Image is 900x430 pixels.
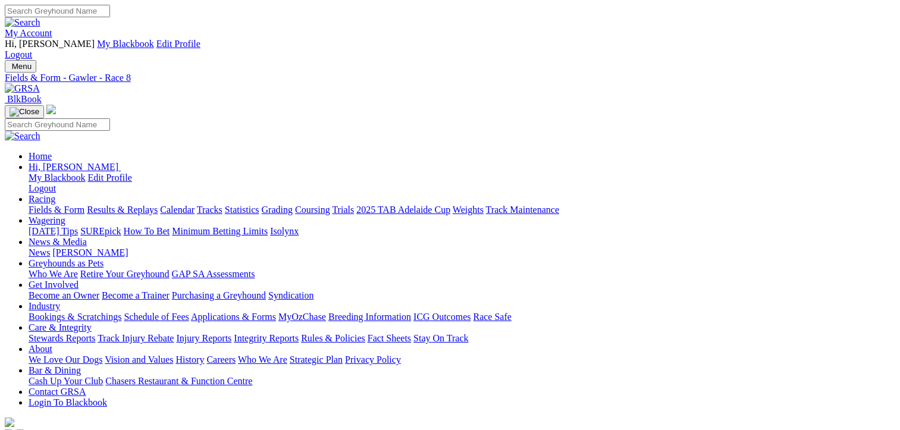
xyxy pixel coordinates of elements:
[29,172,86,183] a: My Blackbook
[270,226,299,236] a: Isolynx
[29,290,895,301] div: Get Involved
[102,290,170,300] a: Become a Trainer
[87,205,158,215] a: Results & Replays
[290,354,343,365] a: Strategic Plan
[486,205,559,215] a: Track Maintenance
[97,39,154,49] a: My Blackbook
[5,60,36,73] button: Toggle navigation
[238,354,287,365] a: Who We Are
[29,162,118,172] span: Hi, [PERSON_NAME]
[345,354,401,365] a: Privacy Policy
[5,83,40,94] img: GRSA
[29,280,79,290] a: Get Involved
[5,118,110,131] input: Search
[5,418,14,427] img: logo-grsa-white.png
[80,269,170,279] a: Retire Your Greyhound
[356,205,450,215] a: 2025 TAB Adelaide Cup
[29,290,99,300] a: Become an Owner
[191,312,276,322] a: Applications & Forms
[98,333,174,343] a: Track Injury Rebate
[46,105,56,114] img: logo-grsa-white.png
[5,94,42,104] a: BlkBook
[5,28,52,38] a: My Account
[29,322,92,332] a: Care & Integrity
[29,376,103,386] a: Cash Up Your Club
[105,376,252,386] a: Chasers Restaurant & Function Centre
[88,172,132,183] a: Edit Profile
[29,258,104,268] a: Greyhounds as Pets
[234,333,299,343] a: Integrity Reports
[29,237,87,247] a: News & Media
[29,344,52,354] a: About
[278,312,326,322] a: MyOzChase
[262,205,293,215] a: Grading
[172,269,255,279] a: GAP SA Assessments
[5,39,95,49] span: Hi, [PERSON_NAME]
[29,397,107,407] a: Login To Blackbook
[5,5,110,17] input: Search
[413,333,468,343] a: Stay On Track
[29,183,56,193] a: Logout
[124,312,189,322] a: Schedule of Fees
[80,226,121,236] a: SUREpick
[175,354,204,365] a: History
[29,312,121,322] a: Bookings & Scratchings
[52,247,128,258] a: [PERSON_NAME]
[29,333,895,344] div: Care & Integrity
[5,105,44,118] button: Toggle navigation
[29,194,55,204] a: Racing
[5,17,40,28] img: Search
[328,312,411,322] a: Breeding Information
[29,269,895,280] div: Greyhounds as Pets
[29,247,895,258] div: News & Media
[197,205,222,215] a: Tracks
[29,301,60,311] a: Industry
[105,354,173,365] a: Vision and Values
[5,39,895,60] div: My Account
[368,333,411,343] a: Fact Sheets
[453,205,484,215] a: Weights
[206,354,236,365] a: Careers
[160,205,195,215] a: Calendar
[29,354,895,365] div: About
[225,205,259,215] a: Statistics
[156,39,200,49] a: Edit Profile
[29,247,50,258] a: News
[176,333,231,343] a: Injury Reports
[29,312,895,322] div: Industry
[12,62,32,71] span: Menu
[10,107,39,117] img: Close
[172,290,266,300] a: Purchasing a Greyhound
[29,205,84,215] a: Fields & Form
[29,226,78,236] a: [DATE] Tips
[268,290,313,300] a: Syndication
[332,205,354,215] a: Trials
[295,205,330,215] a: Coursing
[473,312,511,322] a: Race Safe
[29,162,121,172] a: Hi, [PERSON_NAME]
[5,49,32,59] a: Logout
[124,226,170,236] a: How To Bet
[29,365,81,375] a: Bar & Dining
[29,376,895,387] div: Bar & Dining
[301,333,365,343] a: Rules & Policies
[29,226,895,237] div: Wagering
[5,73,895,83] a: Fields & Form - Gawler - Race 8
[29,387,86,397] a: Contact GRSA
[29,269,78,279] a: Who We Are
[29,151,52,161] a: Home
[172,226,268,236] a: Minimum Betting Limits
[29,215,65,225] a: Wagering
[29,354,102,365] a: We Love Our Dogs
[29,205,895,215] div: Racing
[29,172,895,194] div: Hi, [PERSON_NAME]
[7,94,42,104] span: BlkBook
[413,312,471,322] a: ICG Outcomes
[5,131,40,142] img: Search
[29,333,95,343] a: Stewards Reports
